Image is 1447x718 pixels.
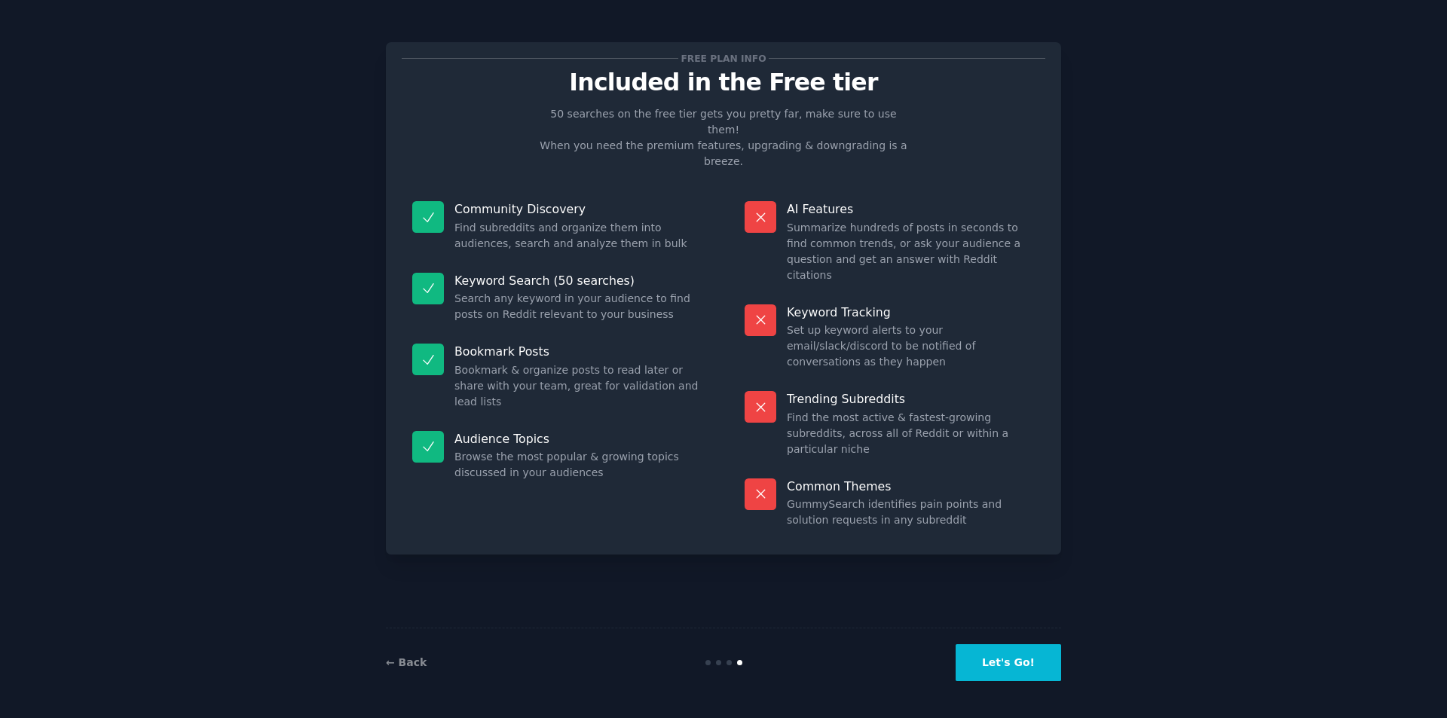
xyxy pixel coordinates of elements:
[454,273,702,289] p: Keyword Search (50 searches)
[678,50,769,66] span: Free plan info
[454,431,702,447] p: Audience Topics
[956,644,1061,681] button: Let's Go!
[454,344,702,359] p: Bookmark Posts
[787,478,1035,494] p: Common Themes
[787,322,1035,370] dd: Set up keyword alerts to your email/slack/discord to be notified of conversations as they happen
[787,391,1035,407] p: Trending Subreddits
[402,69,1045,96] p: Included in the Free tier
[787,496,1035,528] dd: GummySearch identifies pain points and solution requests in any subreddit
[787,304,1035,320] p: Keyword Tracking
[454,449,702,481] dd: Browse the most popular & growing topics discussed in your audiences
[787,201,1035,217] p: AI Features
[454,362,702,410] dd: Bookmark & organize posts to read later or share with your team, great for validation and lead lists
[534,106,913,170] p: 50 searches on the free tier gets you pretty far, make sure to use them! When you need the premiu...
[787,410,1035,457] dd: Find the most active & fastest-growing subreddits, across all of Reddit or within a particular niche
[454,220,702,252] dd: Find subreddits and organize them into audiences, search and analyze them in bulk
[454,291,702,322] dd: Search any keyword in your audience to find posts on Reddit relevant to your business
[787,220,1035,283] dd: Summarize hundreds of posts in seconds to find common trends, or ask your audience a question and...
[454,201,702,217] p: Community Discovery
[386,656,427,668] a: ← Back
